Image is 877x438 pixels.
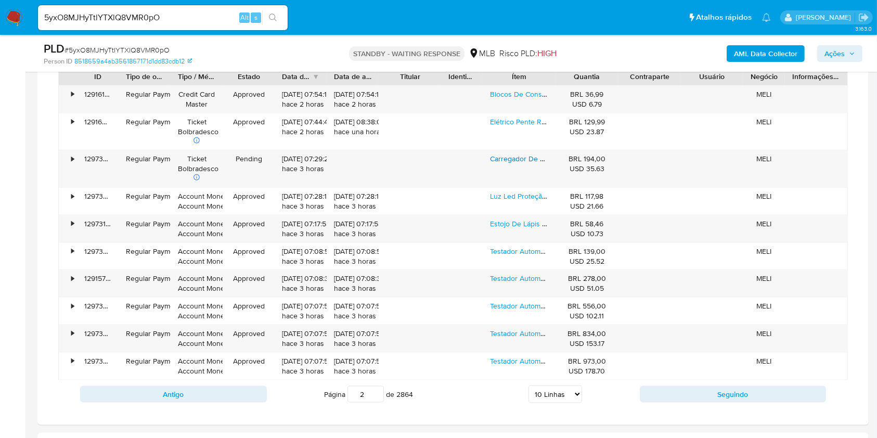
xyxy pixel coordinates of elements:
a: Notificações [762,13,771,22]
a: 8518659a4ab3561867171d1dd83cdb12 [74,57,192,66]
a: Sair [858,12,869,23]
p: STANDBY - WAITING RESPONSE [349,46,465,61]
span: Ações [824,45,845,62]
button: search-icon [262,10,283,25]
span: Atalhos rápidos [696,12,752,23]
input: Pesquise usuários ou casos... [38,11,288,24]
span: HIGH [537,47,557,59]
b: AML Data Collector [734,45,797,62]
button: AML Data Collector [727,45,805,62]
span: 3.163.0 [855,24,872,33]
b: Person ID [44,57,72,66]
span: s [254,12,257,22]
span: Risco PLD: [499,48,557,59]
div: MLB [469,48,495,59]
b: PLD [44,40,65,57]
p: sara.carvalhaes@mercadopago.com.br [796,12,855,22]
span: # 5yxO8MJHyTtlYTXlQ8VMR0pO [65,45,170,55]
button: Ações [817,45,862,62]
span: Alt [240,12,249,22]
